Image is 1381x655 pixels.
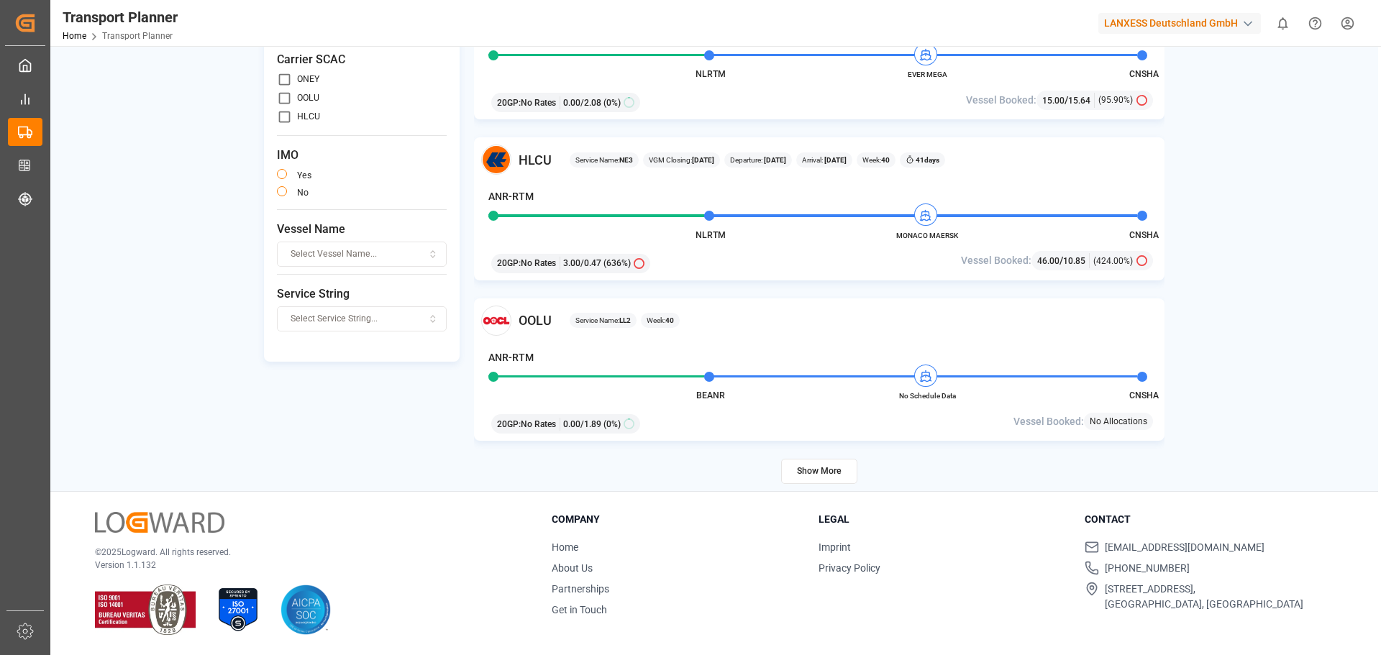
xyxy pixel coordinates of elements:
[519,150,552,170] span: HLCU
[1267,7,1299,40] button: show 0 new notifications
[888,230,967,241] span: MONACO MAERSK
[1105,540,1264,555] span: [EMAIL_ADDRESS][DOMAIN_NAME]
[961,253,1031,268] span: Vessel Booked:
[277,285,447,303] span: Service String
[481,306,511,336] img: Carrier
[888,390,967,401] span: No Schedule Data
[1063,256,1085,266] span: 10.85
[1042,96,1065,106] span: 15.00
[488,350,534,365] h4: ANR-RTM
[563,418,601,431] span: 0.00 / 1.89
[552,583,609,595] a: Partnerships
[277,221,447,238] span: Vessel Name
[521,96,556,109] span: No Rates
[552,562,593,574] a: About Us
[95,559,516,572] p: Version 1.1.132
[1098,93,1133,106] span: (95.90%)
[95,546,516,559] p: © 2025 Logward. All rights reserved.
[552,541,578,553] a: Home
[552,604,607,615] a: Get in Touch
[291,248,377,261] span: Select Vessel Name...
[1042,93,1095,108] div: /
[823,156,847,164] b: [DATE]
[819,562,880,574] a: Privacy Policy
[481,145,511,175] img: Carrier
[488,189,534,204] h4: ANR-RTM
[277,147,447,164] span: IMO
[916,156,939,164] b: 41 days
[575,155,633,165] span: Service Name:
[802,155,847,165] span: Arrival:
[647,315,674,326] span: Week:
[297,188,309,197] label: no
[819,541,851,553] a: Imprint
[696,69,726,79] span: NLRTM
[1013,414,1084,429] span: Vessel Booked:
[603,257,631,270] span: (636%)
[665,316,674,324] b: 40
[781,459,857,484] button: Show More
[1129,390,1159,400] span: CNSHA
[619,156,633,164] b: NE3
[95,512,224,533] img: Logward Logo
[619,316,631,324] b: LL2
[1105,582,1303,612] span: [STREET_ADDRESS], [GEOGRAPHIC_DATA], [GEOGRAPHIC_DATA]
[1129,230,1159,240] span: CNSHA
[1299,7,1331,40] button: Help Center
[563,96,601,109] span: 0.00 / 2.08
[552,512,801,527] h3: Company
[881,156,890,164] b: 40
[521,418,556,431] span: No Rates
[521,257,556,270] span: No Rates
[277,51,447,68] span: Carrier SCAC
[297,75,319,83] label: ONEY
[95,585,196,635] img: ISO 9001 & ISO 14001 Certification
[497,257,521,270] span: 20GP :
[297,112,320,121] label: HLCU
[1037,256,1059,266] span: 46.00
[291,313,378,326] span: Select Service String...
[519,311,552,330] span: OOLU
[1090,415,1147,428] span: No Allocations
[281,585,331,635] img: AICPA SOC
[1129,69,1159,79] span: CNSHA
[1098,13,1261,34] div: LANXESS Deutschland GmbH
[1098,9,1267,37] button: LANXESS Deutschland GmbH
[862,155,890,165] span: Week:
[649,155,714,165] span: VGM Closing:
[603,96,621,109] span: (0%)
[497,96,521,109] span: 20GP :
[1105,561,1190,576] span: [PHONE_NUMBER]
[297,171,311,180] label: yes
[63,31,86,41] a: Home
[888,69,967,80] span: EVER MEGA
[692,156,714,164] b: [DATE]
[762,156,786,164] b: [DATE]
[1037,253,1090,268] div: /
[1093,255,1133,267] span: (424.00%)
[497,418,521,431] span: 20GP :
[696,230,726,240] span: NLRTM
[575,315,631,326] span: Service Name:
[603,418,621,431] span: (0%)
[1068,96,1090,106] span: 15.64
[563,257,601,270] span: 3.00 / 0.47
[696,390,725,400] span: BEANR
[297,93,319,102] label: OOLU
[1085,512,1334,527] h3: Contact
[819,512,1067,527] h3: Legal
[966,93,1036,108] span: Vessel Booked:
[63,6,178,28] div: Transport Planner
[213,585,263,635] img: ISO 27001 Certification
[730,155,786,165] span: Departure:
